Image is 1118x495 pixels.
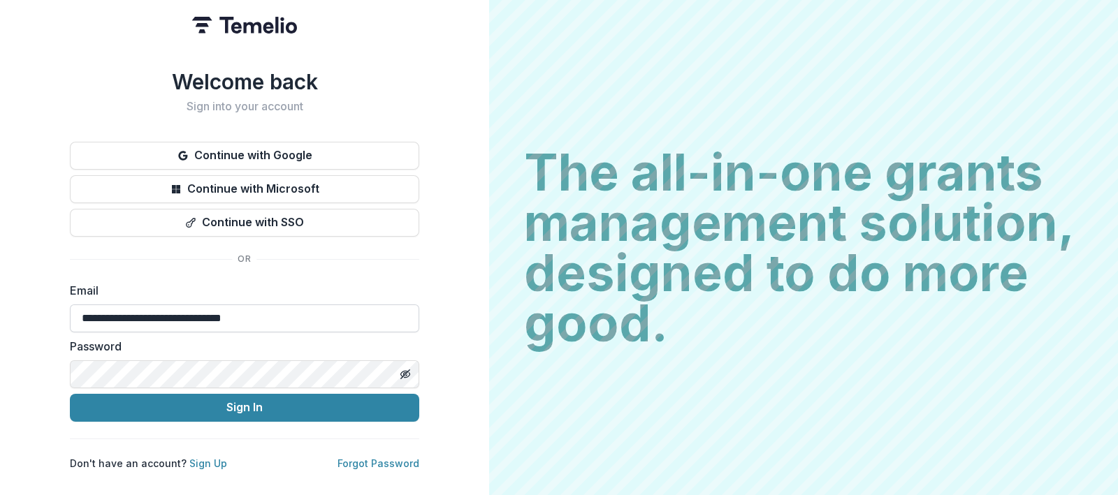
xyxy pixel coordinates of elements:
[70,175,419,203] button: Continue with Microsoft
[70,282,411,299] label: Email
[70,338,411,355] label: Password
[70,456,227,471] p: Don't have an account?
[70,394,419,422] button: Sign In
[70,142,419,170] button: Continue with Google
[189,457,227,469] a: Sign Up
[192,17,297,34] img: Temelio
[337,457,419,469] a: Forgot Password
[70,69,419,94] h1: Welcome back
[70,100,419,113] h2: Sign into your account
[70,209,419,237] button: Continue with SSO
[394,363,416,385] button: Toggle password visibility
